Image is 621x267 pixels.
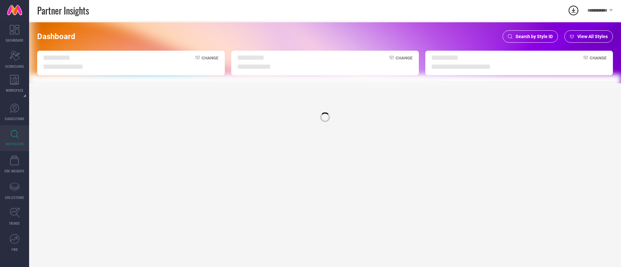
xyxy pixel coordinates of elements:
span: Dashboard [37,32,75,41]
span: COLLECTIONS [5,195,24,200]
span: TRENDS [9,221,20,226]
span: FWD [12,247,18,252]
span: View All Styles [577,34,608,39]
span: Search by Style ID [516,34,553,39]
span: DASHBOARD [6,38,23,43]
span: WORKSPACE [6,88,24,93]
span: SUGGESTIONS [5,116,25,121]
span: Change [396,56,412,69]
span: CDC INSIGHTS [5,169,25,173]
div: Open download list [568,5,579,16]
span: Change [590,56,606,69]
span: SCORECARDS [5,64,24,69]
span: Partner Insights [37,4,89,17]
span: INSPIRATION [5,141,24,146]
span: Change [202,56,218,69]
